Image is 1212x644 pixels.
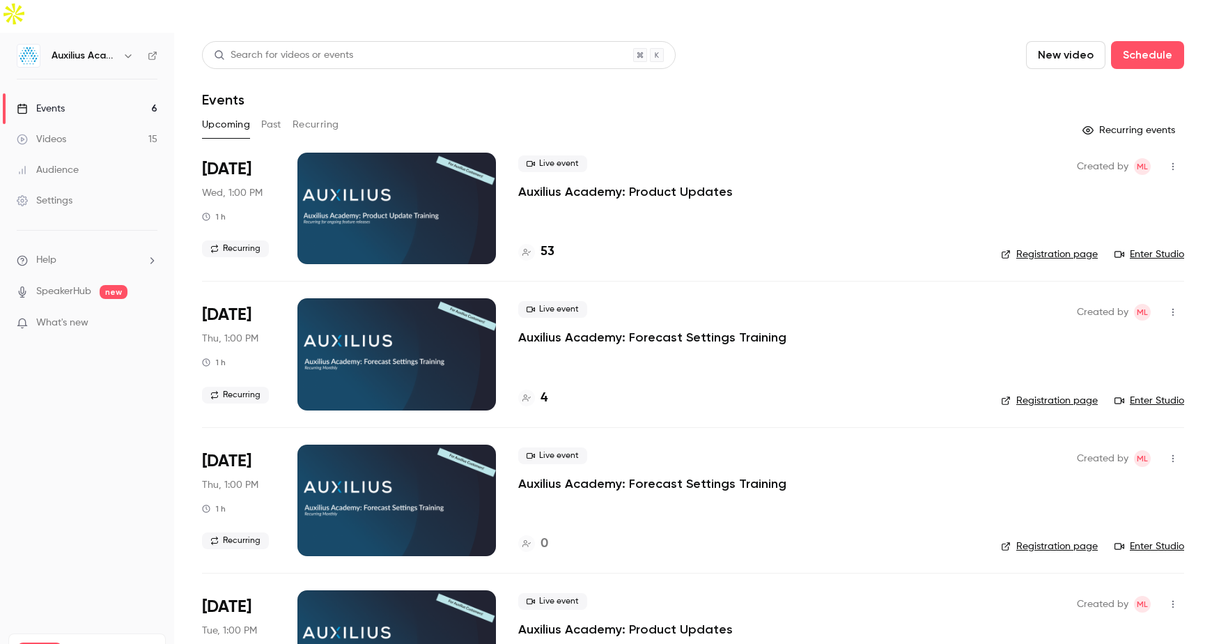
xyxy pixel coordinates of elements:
img: Auxilius Academy Recordings & Training Videos [17,45,40,67]
span: ML [1137,450,1148,467]
a: Registration page [1001,394,1098,408]
div: Oct 16 Thu, 1:00 PM (America/New York) [202,298,275,410]
span: Maddie Lamberti [1134,158,1151,175]
div: Settings [17,194,72,208]
span: Live event [518,301,587,318]
div: Oct 15 Wed, 1:00 PM (America/New York) [202,153,275,264]
button: New video [1026,41,1105,69]
button: Recurring events [1076,119,1184,141]
span: ML [1137,596,1148,613]
div: Nov 20 Thu, 1:00 PM (America/New York) [202,445,275,556]
span: Created by [1077,596,1128,613]
a: 53 [518,243,554,261]
button: Upcoming [202,114,250,136]
span: [DATE] [202,596,251,618]
span: Live event [518,593,587,610]
a: Enter Studio [1114,394,1184,408]
span: Recurring [202,387,269,404]
a: Registration page [1001,539,1098,553]
span: Recurring [202,240,269,257]
span: Live event [518,447,587,464]
span: Maddie Lamberti [1134,304,1151,321]
span: Recurring [202,532,269,549]
a: 0 [518,535,548,553]
span: Created by [1077,304,1128,321]
div: Audience [17,163,79,177]
a: 4 [518,389,547,408]
span: Maddie Lamberti [1134,450,1151,467]
span: ML [1137,304,1148,321]
a: Enter Studio [1114,247,1184,261]
h6: Auxilius Academy Recordings & Training Videos [52,49,117,63]
div: 1 h [202,357,226,368]
a: Auxilius Academy: Product Updates [518,183,733,200]
span: Thu, 1:00 PM [202,332,258,346]
div: Events [17,102,65,116]
a: SpeakerHub [36,284,91,299]
span: ML [1137,158,1148,175]
button: Past [261,114,281,136]
span: Help [36,253,56,268]
span: [DATE] [202,450,251,473]
button: Recurring [293,114,339,136]
span: Live event [518,155,587,172]
a: Enter Studio [1114,539,1184,553]
a: Auxilius Academy: Forecast Settings Training [518,329,786,346]
span: What's new [36,316,88,330]
button: Schedule [1111,41,1184,69]
span: Created by [1077,158,1128,175]
span: Wed, 1:00 PM [202,186,263,200]
div: Search for videos or events [214,48,353,63]
h4: 0 [541,535,548,553]
span: [DATE] [202,304,251,326]
li: help-dropdown-opener [17,253,157,268]
div: 1 h [202,503,226,514]
div: Videos [17,132,66,146]
span: Created by [1077,450,1128,467]
span: [DATE] [202,158,251,181]
a: Auxilius Academy: Forecast Settings Training [518,475,786,492]
h1: Events [202,91,244,108]
span: Thu, 1:00 PM [202,478,258,492]
h4: 4 [541,389,547,408]
span: Tue, 1:00 PM [202,624,257,638]
a: Registration page [1001,247,1098,261]
span: Maddie Lamberti [1134,596,1151,613]
span: new [100,285,127,299]
div: 1 h [202,211,226,222]
a: Auxilius Academy: Product Updates [518,621,733,638]
h4: 53 [541,243,554,261]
